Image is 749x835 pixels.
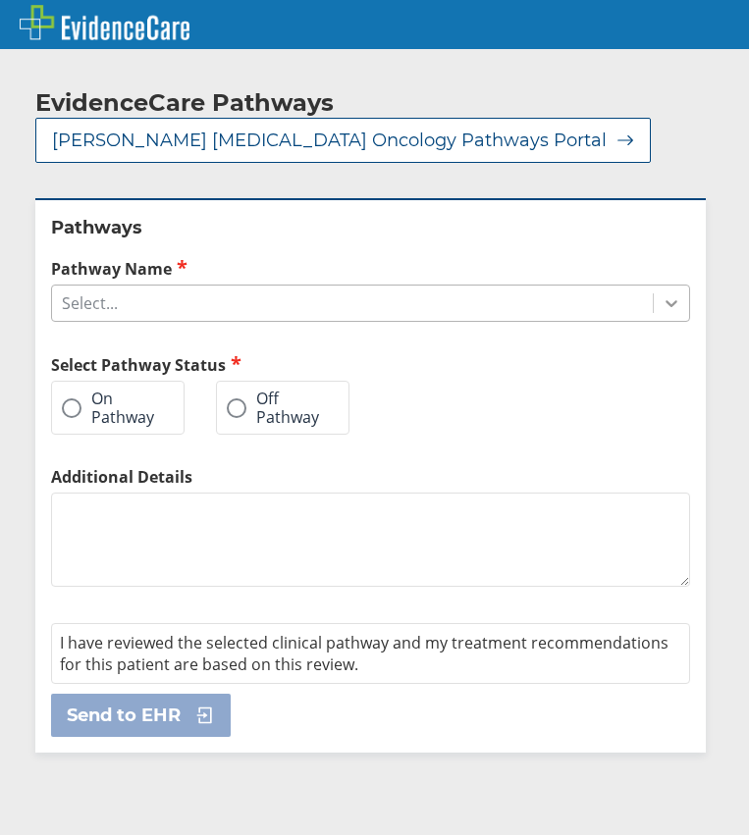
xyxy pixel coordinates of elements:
[60,632,669,675] span: I have reviewed the selected clinical pathway and my treatment recommendations for this patient a...
[62,292,118,314] div: Select...
[20,5,189,40] img: EvidenceCare
[35,118,651,163] button: [PERSON_NAME] [MEDICAL_DATA] Oncology Pathways Portal
[52,129,607,152] span: [PERSON_NAME] [MEDICAL_DATA] Oncology Pathways Portal
[51,353,381,376] h2: Select Pathway Status
[51,466,690,488] label: Additional Details
[51,257,690,280] label: Pathway Name
[67,704,181,727] span: Send to EHR
[51,216,690,239] h2: Pathways
[62,390,154,426] label: On Pathway
[35,88,334,118] h2: EvidenceCare Pathways
[227,390,319,426] label: Off Pathway
[51,694,231,737] button: Send to EHR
